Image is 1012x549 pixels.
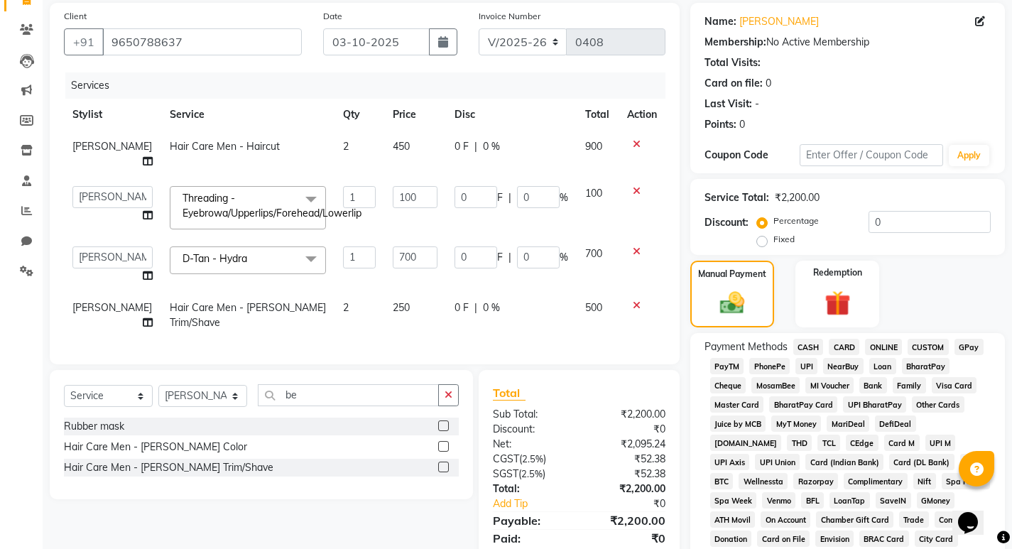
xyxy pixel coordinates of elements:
[704,55,761,70] div: Total Visits:
[393,301,410,314] span: 250
[876,492,911,509] span: SaveIN
[793,473,838,489] span: Razorpay
[912,396,964,413] span: Other Cards
[761,511,810,528] span: On Account
[913,473,936,489] span: Nift
[942,473,991,489] span: Spa Finder
[762,492,795,509] span: Venmo
[793,339,824,355] span: CASH
[64,99,161,131] th: Stylist
[827,415,869,432] span: MariDeal
[829,492,870,509] span: LoanTap
[773,233,795,246] label: Fixed
[815,531,854,547] span: Envision
[805,377,854,393] span: MI Voucher
[865,339,902,355] span: ONLINE
[766,76,771,91] div: 0
[935,511,964,528] span: Comp
[343,301,349,314] span: 2
[522,453,543,464] span: 2.5%
[915,531,958,547] span: City Card
[585,187,602,200] span: 100
[72,301,152,314] span: [PERSON_NAME]
[710,473,734,489] span: BTC
[474,139,477,154] span: |
[482,482,579,496] div: Total:
[952,492,998,535] iframe: chat widget
[817,435,840,451] span: TCL
[482,467,579,482] div: ( )
[455,300,469,315] span: 0 F
[474,300,477,315] span: |
[482,437,579,452] div: Net:
[949,145,989,166] button: Apply
[579,437,675,452] div: ₹2,095.24
[739,14,819,29] a: [PERSON_NAME]
[704,76,763,91] div: Card on file:
[751,377,800,393] span: MosamBee
[64,28,104,55] button: +91
[704,97,752,112] div: Last Visit:
[704,215,749,230] div: Discount:
[704,35,766,50] div: Membership:
[521,468,543,479] span: 2.5%
[183,192,361,219] span: Threading - Eyebrowa/Upperlips/Forehead/Lowerlip
[64,10,87,23] label: Client
[161,99,334,131] th: Service
[846,435,878,451] span: CEdge
[384,99,446,131] th: Price
[64,440,247,455] div: Hair Care Men - [PERSON_NAME] Color
[579,467,675,482] div: ₹52.38
[170,140,280,153] span: Hair Care Men - Haircut
[585,301,602,314] span: 500
[479,10,540,23] label: Invoice Number
[482,496,595,511] a: Add Tip
[497,250,503,265] span: F
[72,140,152,153] span: [PERSON_NAME]
[595,496,676,511] div: ₹0
[579,407,675,422] div: ₹2,200.00
[493,467,518,480] span: SGST
[869,358,896,374] span: Loan
[704,35,991,50] div: No Active Membership
[334,99,384,131] th: Qty
[859,531,909,547] span: BRAC Card
[102,28,302,55] input: Search by Name/Mobile/Email/Code
[893,377,926,393] span: Family
[560,190,568,205] span: %
[899,511,929,528] span: Trade
[585,247,602,260] span: 700
[889,454,954,470] span: Card (DL Bank)
[619,99,665,131] th: Action
[805,454,883,470] span: Card (Indian Bank)
[843,396,906,413] span: UPI BharatPay
[902,358,950,374] span: BharatPay
[393,140,410,153] span: 450
[816,511,893,528] span: Chamber Gift Card
[704,117,736,132] div: Points:
[493,452,519,465] span: CGST
[813,266,862,279] label: Redemption
[755,454,800,470] span: UPI Union
[64,419,124,434] div: Rubber mask
[932,377,977,393] span: Visa Card
[771,415,821,432] span: MyT Money
[323,10,342,23] label: Date
[739,473,788,489] span: Wellnessta
[749,358,790,374] span: PhonePe
[579,422,675,437] div: ₹0
[508,250,511,265] span: |
[579,512,675,529] div: ₹2,200.00
[775,190,820,205] div: ₹2,200.00
[698,268,766,281] label: Manual Payment
[801,492,824,509] span: BFL
[859,377,887,393] span: Bank
[817,288,859,320] img: _gift.svg
[925,435,956,451] span: UPI M
[577,99,619,131] th: Total
[908,339,949,355] span: CUSTOM
[739,117,745,132] div: 0
[343,140,349,153] span: 2
[704,190,769,205] div: Service Total:
[710,492,757,509] span: Spa Week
